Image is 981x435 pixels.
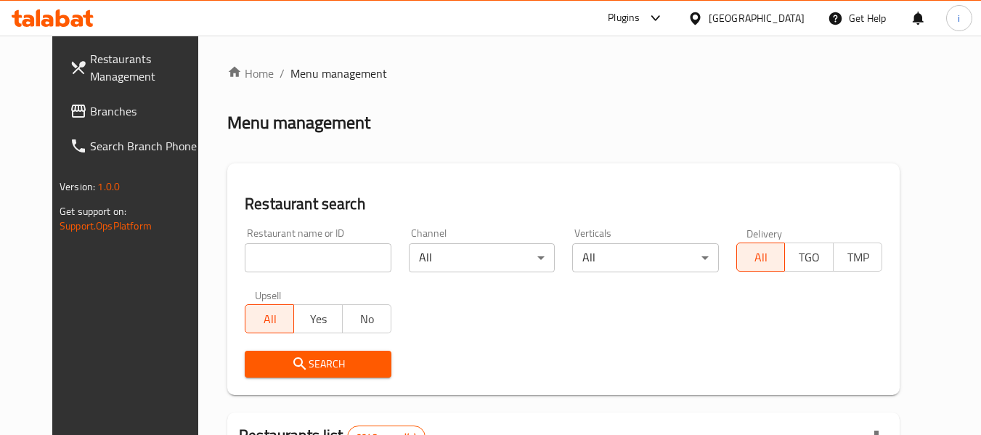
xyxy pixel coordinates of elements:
span: Restaurants Management [90,50,205,85]
span: Version: [60,177,95,196]
h2: Menu management [227,111,370,134]
h2: Restaurant search [245,193,882,215]
div: All [572,243,718,272]
a: Support.OpsPlatform [60,216,152,235]
span: No [349,309,386,330]
span: TGO [791,247,828,268]
li: / [280,65,285,82]
label: Upsell [255,290,282,300]
span: TMP [839,247,876,268]
button: Search [245,351,391,378]
a: Home [227,65,274,82]
a: Restaurants Management [58,41,216,94]
button: All [736,243,786,272]
button: No [342,304,391,333]
span: Search [256,355,379,373]
button: All [245,304,294,333]
span: All [251,309,288,330]
div: All [409,243,555,272]
span: i [958,10,960,26]
button: TMP [833,243,882,272]
span: Menu management [290,65,387,82]
nav: breadcrumb [227,65,900,82]
span: Branches [90,102,205,120]
span: 1.0.0 [97,177,120,196]
span: Yes [300,309,337,330]
div: [GEOGRAPHIC_DATA] [709,10,805,26]
button: Yes [293,304,343,333]
span: Search Branch Phone [90,137,205,155]
span: Get support on: [60,202,126,221]
input: Search for restaurant name or ID.. [245,243,391,272]
span: All [743,247,780,268]
div: Plugins [608,9,640,27]
a: Search Branch Phone [58,129,216,163]
label: Delivery [746,228,783,238]
button: TGO [784,243,834,272]
a: Branches [58,94,216,129]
